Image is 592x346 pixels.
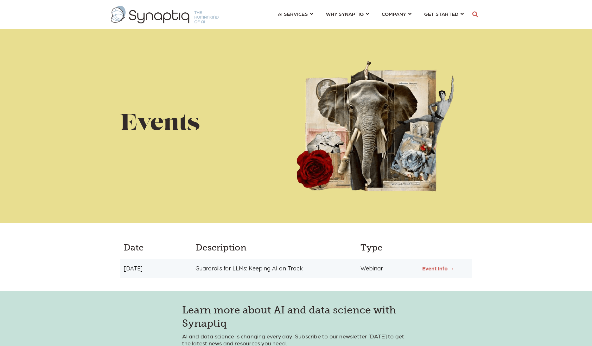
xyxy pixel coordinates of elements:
[422,265,454,271] a: Event Info →
[120,112,296,137] h1: Events
[191,265,356,272] div: Guardrails for LLMs: Keeping AI on Track
[360,242,414,253] h4: Type
[424,9,458,18] span: GET STARTED
[120,265,191,272] div: [DATE]
[382,9,406,18] span: COMPANY
[326,9,364,18] span: WHY SYNAPTIQ
[326,8,369,20] a: WHY SYNAPTIQ
[111,6,219,23] img: synaptiq logo-1
[424,8,464,20] a: GET STARTED
[382,8,411,20] a: COMPANY
[278,9,308,18] span: AI SERVICES
[296,60,455,192] img: Hiring_Performace-removebg-500x415%20-tinified.png
[278,8,313,20] a: AI SERVICES
[356,265,419,272] div: Webinar
[182,304,410,330] h3: Learn more about AI and data science with Synaptiq
[271,3,470,26] nav: menu
[195,242,351,253] h4: Description
[124,242,188,253] h4: Date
